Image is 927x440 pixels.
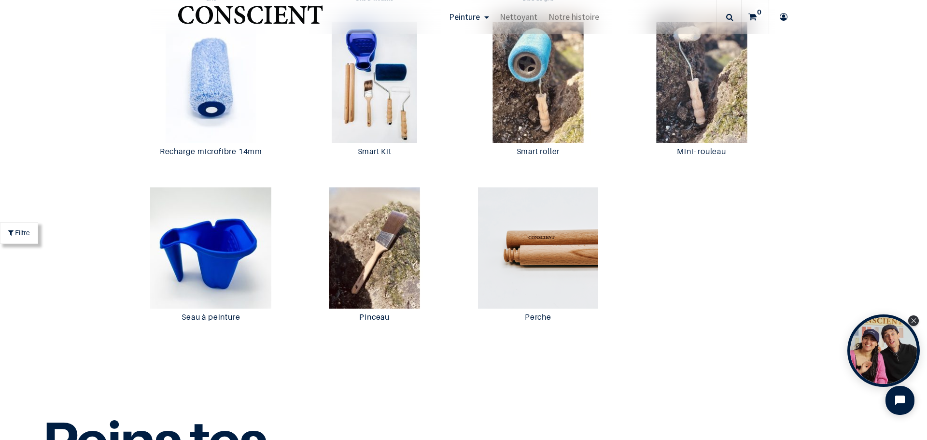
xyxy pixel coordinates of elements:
img: Product image [459,22,618,143]
a: Recharge microfibre 14mm [136,147,287,158]
iframe: Tidio Chat [877,378,923,423]
a: Smart roller [463,147,614,158]
img: Product image [459,187,618,309]
span: Notre histoire [548,11,599,22]
a: Seau à peinture [136,312,287,324]
span: Filtre [15,227,30,238]
a: Smart Kit [299,147,450,158]
span: Nettoyant [500,11,537,22]
span: Peinture [449,11,480,22]
div: Close Tolstoy widget [908,315,919,326]
div: Tolstoy bubble widget [847,314,920,387]
img: Product image [132,187,291,309]
img: Product image [295,187,454,309]
a: Perche [463,312,614,324]
a: Pinceau [299,312,450,324]
a: Mini- rouleau [626,147,777,158]
div: Open Tolstoy widget [847,314,920,387]
img: Product image [132,22,291,143]
div: Open Tolstoy [847,314,920,387]
img: Product image [622,22,781,143]
sup: 0 [755,7,764,17]
img: Product image [295,22,454,143]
